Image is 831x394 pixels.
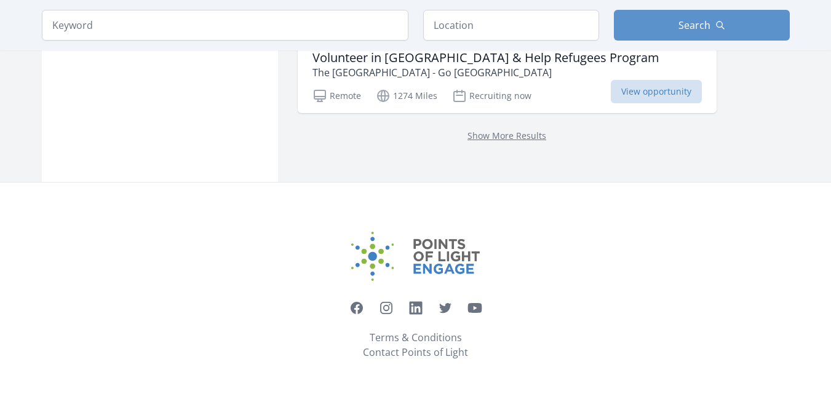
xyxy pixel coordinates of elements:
a: Terms & Conditions [370,330,462,345]
button: Search [614,10,790,41]
input: Keyword [42,10,408,41]
p: The [GEOGRAPHIC_DATA] - Go [GEOGRAPHIC_DATA] [312,65,659,80]
input: Location [423,10,599,41]
a: Show More Results [467,130,546,141]
img: Points of Light Engage [351,232,480,281]
h3: Volunteer in [GEOGRAPHIC_DATA] & Help Refugees Program [312,50,659,65]
a: Volunteer in [GEOGRAPHIC_DATA] & Help Refugees Program The [GEOGRAPHIC_DATA] - Go [GEOGRAPHIC_DAT... [298,41,717,113]
p: Remote [312,89,361,103]
p: Recruiting now [452,89,531,103]
a: Contact Points of Light [363,345,468,360]
p: 1274 Miles [376,89,437,103]
span: View opportunity [611,80,702,103]
span: Search [678,18,710,33]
